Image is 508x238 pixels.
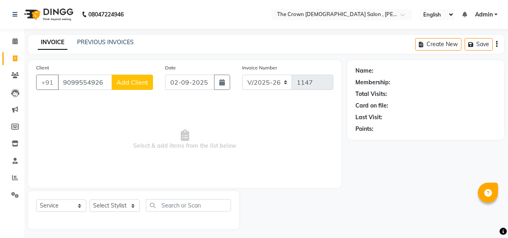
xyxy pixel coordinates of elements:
span: Select & add items from the list below [36,100,333,180]
iframe: chat widget [474,206,500,230]
div: Total Visits: [355,90,387,98]
label: Invoice Number [242,64,277,71]
div: Name: [355,67,373,75]
b: 08047224946 [88,3,124,26]
input: Search or Scan [146,199,231,212]
label: Client [36,64,49,71]
span: Admin [475,10,493,19]
img: logo [20,3,75,26]
span: Add Client [116,78,148,86]
div: Membership: [355,78,390,87]
button: Add Client [112,75,153,90]
button: Create New [415,38,461,51]
div: Points: [355,125,373,133]
input: Search by Name/Mobile/Email/Code [58,75,112,90]
div: Last Visit: [355,113,382,122]
a: PREVIOUS INVOICES [77,39,134,46]
div: Card on file: [355,102,388,110]
a: INVOICE [38,35,67,50]
label: Date [165,64,176,71]
button: Save [465,38,493,51]
button: +91 [36,75,59,90]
